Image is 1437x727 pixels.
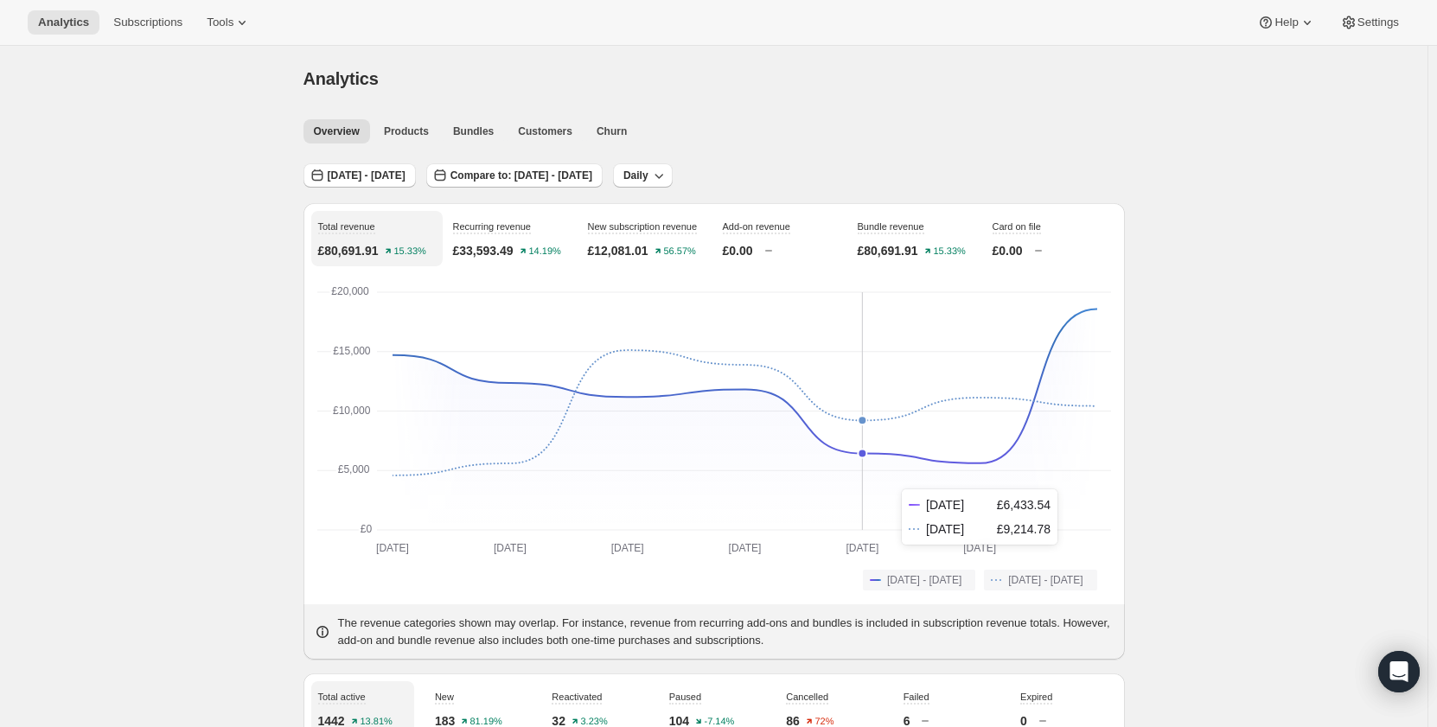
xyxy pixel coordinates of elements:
[314,124,360,138] span: Overview
[333,345,371,357] text: £15,000
[597,124,627,138] span: Churn
[705,717,735,727] text: -7.14%
[858,242,918,259] p: £80,691.91
[552,692,602,702] span: Reactivated
[728,542,761,554] text: [DATE]
[663,246,696,257] text: 56.57%
[303,69,379,88] span: Analytics
[196,10,261,35] button: Tools
[613,163,673,188] button: Daily
[384,124,429,138] span: Products
[863,570,975,590] button: [DATE] - [DATE]
[518,124,572,138] span: Customers
[453,221,532,232] span: Recurring revenue
[450,169,592,182] span: Compare to: [DATE] - [DATE]
[318,242,379,259] p: £80,691.91
[580,717,607,727] text: 3.23%
[453,124,494,138] span: Bundles
[360,523,372,535] text: £0
[318,692,366,702] span: Total active
[887,573,961,587] span: [DATE] - [DATE]
[393,246,426,257] text: 15.33%
[933,246,966,257] text: 15.33%
[610,542,643,554] text: [DATE]
[1357,16,1399,29] span: Settings
[1378,651,1420,692] div: Open Intercom Messenger
[328,169,406,182] span: [DATE] - [DATE]
[470,717,503,727] text: 81.19%
[360,717,393,727] text: 13.81%
[984,570,1096,590] button: [DATE] - [DATE]
[1247,10,1325,35] button: Help
[669,692,701,702] span: Paused
[1008,573,1083,587] span: [DATE] - [DATE]
[904,692,929,702] span: Failed
[1330,10,1409,35] button: Settings
[993,221,1041,232] span: Card on file
[723,242,753,259] p: £0.00
[1274,16,1298,29] span: Help
[28,10,99,35] button: Analytics
[858,221,924,232] span: Bundle revenue
[1020,692,1052,702] span: Expired
[846,542,878,554] text: [DATE]
[623,169,648,182] span: Daily
[786,692,828,702] span: Cancelled
[963,542,996,554] text: [DATE]
[331,285,369,297] text: £20,000
[814,717,833,727] text: 72%
[528,246,561,257] text: 14.19%
[588,221,698,232] span: New subscription revenue
[103,10,193,35] button: Subscriptions
[338,615,1114,649] p: The revenue categories shown may overlap. For instance, revenue from recurring add-ons and bundle...
[113,16,182,29] span: Subscriptions
[723,221,790,232] span: Add-on revenue
[993,242,1023,259] p: £0.00
[333,405,371,417] text: £10,000
[376,542,409,554] text: [DATE]
[588,242,648,259] p: £12,081.01
[207,16,233,29] span: Tools
[337,463,369,475] text: £5,000
[435,692,454,702] span: New
[493,542,526,554] text: [DATE]
[38,16,89,29] span: Analytics
[426,163,603,188] button: Compare to: [DATE] - [DATE]
[318,221,375,232] span: Total revenue
[453,242,514,259] p: £33,593.49
[303,163,416,188] button: [DATE] - [DATE]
